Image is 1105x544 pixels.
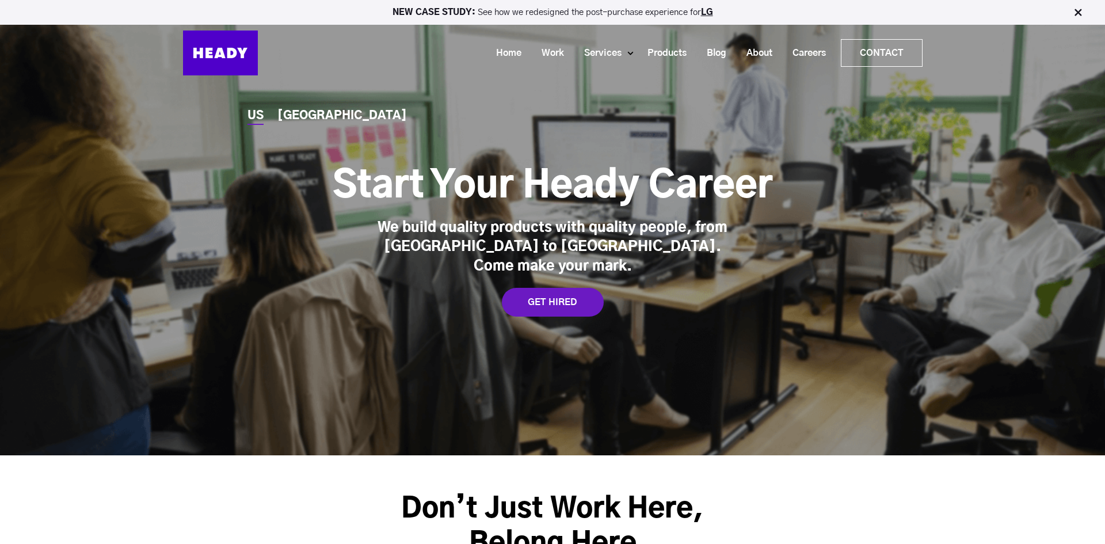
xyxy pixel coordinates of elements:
[183,31,258,75] img: Heady_Logo_Web-01 (1)
[333,163,772,210] h1: Start Your Heady Career
[5,8,1100,17] p: See how we redesigned the post-purchase experience for
[732,43,778,64] a: About
[393,8,478,17] strong: NEW CASE STUDY:
[502,288,604,317] a: GET HIRED
[269,39,923,67] div: Navigation Menu
[482,43,527,64] a: Home
[527,43,570,64] a: Work
[633,43,692,64] a: Products
[1072,7,1084,18] img: Close Bar
[277,110,407,122] a: [GEOGRAPHIC_DATA]
[570,43,627,64] a: Services
[247,110,264,122] a: US
[841,40,922,66] a: Contact
[374,219,731,277] div: We build quality products with quality people, from [GEOGRAPHIC_DATA] to [GEOGRAPHIC_DATA]. Come ...
[778,43,832,64] a: Careers
[701,8,713,17] a: LG
[692,43,732,64] a: Blog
